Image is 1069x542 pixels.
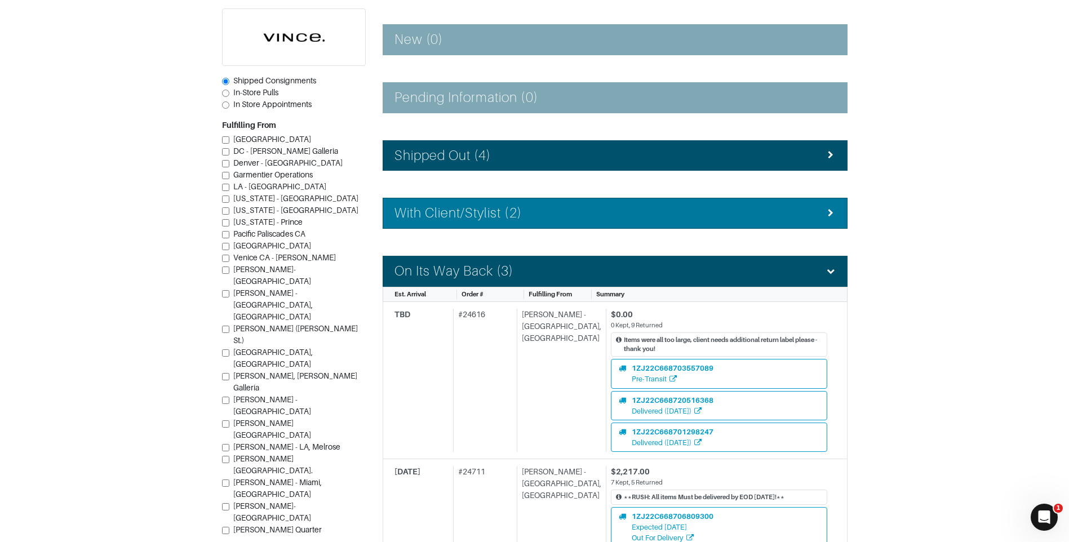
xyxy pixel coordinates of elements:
h4: Shipped Out (4) [394,148,491,164]
input: LA - [GEOGRAPHIC_DATA] [222,184,229,191]
span: Summary [596,291,624,297]
span: [PERSON_NAME] - [GEOGRAPHIC_DATA] [233,395,311,416]
input: [PERSON_NAME] Quarter [222,527,229,534]
div: # 24616 [453,309,512,452]
span: [DATE] [394,467,420,476]
input: [US_STATE] - [GEOGRAPHIC_DATA] [222,196,229,203]
div: **RUSH: All items Must be delivered by EOD [DATE]!** [624,492,784,502]
input: [PERSON_NAME] - [GEOGRAPHIC_DATA] [222,397,229,404]
div: 1ZJ22C668703557089 [632,363,713,374]
div: 7 Kept, 5 Returned [611,478,827,487]
input: Denver - [GEOGRAPHIC_DATA] [222,160,229,167]
input: [PERSON_NAME], [PERSON_NAME] Galleria [222,373,229,380]
span: [PERSON_NAME]- [GEOGRAPHIC_DATA] [233,501,311,522]
span: [GEOGRAPHIC_DATA] [233,241,311,250]
div: Delivered ([DATE]) [632,406,713,416]
span: In Store Appointments [233,100,312,109]
input: [PERSON_NAME][GEOGRAPHIC_DATA]. [222,456,229,463]
div: 1ZJ22C668720516368 [632,395,713,406]
img: cyAkLTq7csKWtL9WARqkkVaF.png [223,9,365,65]
input: [PERSON_NAME] ([PERSON_NAME] St.) [222,326,229,333]
span: 1 [1054,504,1063,513]
input: [GEOGRAPHIC_DATA] [222,136,229,144]
a: 1ZJ22C668701298247Delivered ([DATE]) [611,423,827,452]
a: 1ZJ22C668703557089Pre-Transit [611,359,827,388]
span: [PERSON_NAME] - Miami, [GEOGRAPHIC_DATA] [233,478,322,499]
a: 1ZJ22C668720516368Delivered ([DATE]) [611,391,827,420]
span: Shipped Consignments [233,76,316,85]
input: [PERSON_NAME] - [GEOGRAPHIC_DATA], [GEOGRAPHIC_DATA] [222,290,229,297]
h4: New (0) [394,32,443,48]
label: Fulfilling From [222,119,276,131]
span: Fulfilling From [529,291,572,297]
span: [PERSON_NAME][GEOGRAPHIC_DATA] [233,419,311,439]
div: Expected [DATE] [632,522,713,532]
input: In-Store Pulls [222,90,229,97]
div: Items were all too large, client needs additional return label please - thank you! [624,335,822,354]
span: [PERSON_NAME][GEOGRAPHIC_DATA]. [233,454,313,475]
span: [US_STATE] - [GEOGRAPHIC_DATA] [233,194,358,203]
div: $2,217.00 [611,466,827,478]
input: [PERSON_NAME] - LA, Melrose [222,444,229,451]
span: LA - [GEOGRAPHIC_DATA] [233,182,326,191]
input: Garmentier Operations [222,172,229,179]
span: [PERSON_NAME] - [GEOGRAPHIC_DATA], [GEOGRAPHIC_DATA] [233,288,313,321]
h4: On Its Way Back (3) [394,263,514,279]
input: [US_STATE] - Prince [222,219,229,226]
span: Garmentier Operations [233,170,313,179]
input: [GEOGRAPHIC_DATA], [GEOGRAPHIC_DATA] [222,349,229,357]
div: [PERSON_NAME] - [GEOGRAPHIC_DATA], [GEOGRAPHIC_DATA] [517,309,601,452]
input: [GEOGRAPHIC_DATA] [222,243,229,250]
span: Venice CA - [PERSON_NAME] [233,253,336,262]
span: Order # [462,291,484,297]
h4: Pending Information (0) [394,90,538,106]
span: [PERSON_NAME] Quarter [233,525,322,534]
input: Pacific Paliscades CA [222,231,229,238]
span: Pacific Paliscades CA [233,229,305,238]
span: [GEOGRAPHIC_DATA], [GEOGRAPHIC_DATA] [233,348,313,368]
div: $0.00 [611,309,827,321]
div: Pre-Transit [632,374,713,384]
div: 0 Kept, 9 Returned [611,321,827,330]
span: [US_STATE] - [GEOGRAPHIC_DATA] [233,206,358,215]
input: [PERSON_NAME]-[GEOGRAPHIC_DATA] [222,266,229,274]
span: [GEOGRAPHIC_DATA] [233,135,311,144]
div: 1ZJ22C668701298247 [632,427,713,437]
div: Delivered ([DATE]) [632,437,713,448]
span: In-Store Pulls [233,88,278,97]
span: DC - [PERSON_NAME] Galleria [233,146,338,156]
input: Venice CA - [PERSON_NAME] [222,255,229,262]
span: [PERSON_NAME] - LA, Melrose [233,442,340,451]
span: Denver - [GEOGRAPHIC_DATA] [233,158,343,167]
span: Est. Arrival [394,291,426,297]
span: [US_STATE] - Prince [233,217,303,226]
div: 1ZJ22C668706809300 [632,511,713,522]
input: [PERSON_NAME]- [GEOGRAPHIC_DATA] [222,503,229,510]
input: [PERSON_NAME][GEOGRAPHIC_DATA] [222,420,229,428]
span: [PERSON_NAME] ([PERSON_NAME] St.) [233,324,358,345]
input: Shipped Consignments [222,78,229,85]
input: In Store Appointments [222,101,229,109]
iframe: Intercom live chat [1031,504,1058,531]
h4: With Client/Stylist (2) [394,205,522,221]
span: [PERSON_NAME], [PERSON_NAME] Galleria [233,371,357,392]
span: [PERSON_NAME]-[GEOGRAPHIC_DATA] [233,265,311,286]
input: DC - [PERSON_NAME] Galleria [222,148,229,156]
input: [PERSON_NAME] - Miami, [GEOGRAPHIC_DATA] [222,479,229,487]
input: [US_STATE] - [GEOGRAPHIC_DATA] [222,207,229,215]
span: TBD [394,310,410,319]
